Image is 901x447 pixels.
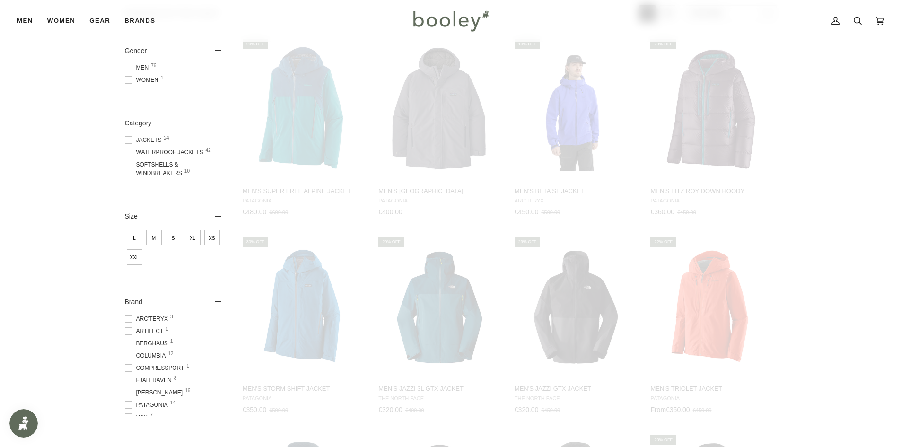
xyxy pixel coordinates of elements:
[168,351,173,356] span: 12
[170,401,175,405] span: 14
[409,7,492,35] img: Booley
[125,401,171,409] span: Patagonia
[89,16,110,26] span: Gear
[164,136,169,140] span: 24
[146,230,162,245] span: Size: M
[125,351,169,360] span: Columbia
[166,327,168,332] span: 1
[125,148,206,157] span: Waterproof Jackets
[17,16,33,26] span: Men
[125,119,152,127] span: Category
[150,413,153,418] span: 7
[125,339,171,348] span: Berghaus
[127,249,142,265] span: Size: XXL
[127,230,142,245] span: Size: L
[125,298,142,306] span: Brand
[204,230,220,245] span: Size: XS
[125,376,175,385] span: Fjallraven
[151,63,156,68] span: 76
[170,339,173,344] span: 1
[125,212,138,220] span: Size
[125,364,187,372] span: COMPRESSPORT
[206,148,211,153] span: 42
[125,413,151,421] span: Rab
[184,169,190,174] span: 10
[125,63,152,72] span: Men
[185,388,190,393] span: 16
[185,230,201,245] span: Size: XL
[186,364,189,368] span: 1
[9,409,38,438] iframe: Button to open loyalty program pop-up
[125,160,229,177] span: Softshells & Windbreakers
[125,136,165,144] span: Jackets
[47,16,75,26] span: Women
[174,376,177,381] span: 8
[166,230,181,245] span: Size: S
[124,16,155,26] span: Brands
[125,388,186,397] span: [PERSON_NAME]
[125,76,161,84] span: Women
[170,315,173,319] span: 3
[125,47,147,54] span: Gender
[161,76,164,80] span: 1
[125,315,171,323] span: Arc'teryx
[125,327,166,335] span: Artilect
